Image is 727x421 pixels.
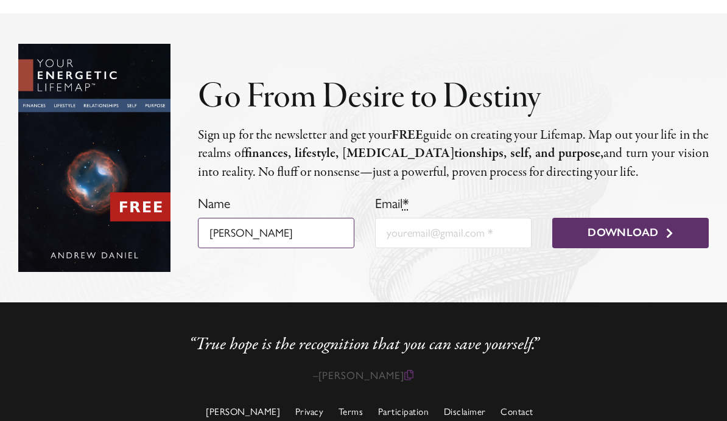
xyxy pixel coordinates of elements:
[444,406,486,417] a: Disclaimer
[588,226,658,240] span: Download
[375,195,409,212] label: Email
[198,126,709,182] p: Sign up for the newslet­ter and get your guide on cre­at­ing your Lifemap. Map out your life in t...
[378,406,429,417] a: Participation
[198,79,709,117] h2: Go From Desire to Destiny
[206,406,280,417] a: [PERSON_NAME]
[552,218,709,248] button: Download
[198,218,354,248] input: Your Name
[375,218,532,248] input: youremail@gmail.com *
[392,126,423,144] strong: FREE
[245,144,603,162] strong: finances, lifestyle, [MEDICAL_DATA]­tion­ships, self, and pur­pose,
[198,195,230,212] label: Name
[18,44,170,271] img: energetic-lifemap-6x9-andrew-daniel-free-ebook
[402,195,409,212] abbr: required
[38,331,689,355] p: “True hope is the recog­ni­tion that you can save yourself.”
[18,370,709,381] p: –[PERSON_NAME]
[339,406,363,417] a: Terms
[500,406,533,417] a: Contact
[295,406,324,417] a: Privacy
